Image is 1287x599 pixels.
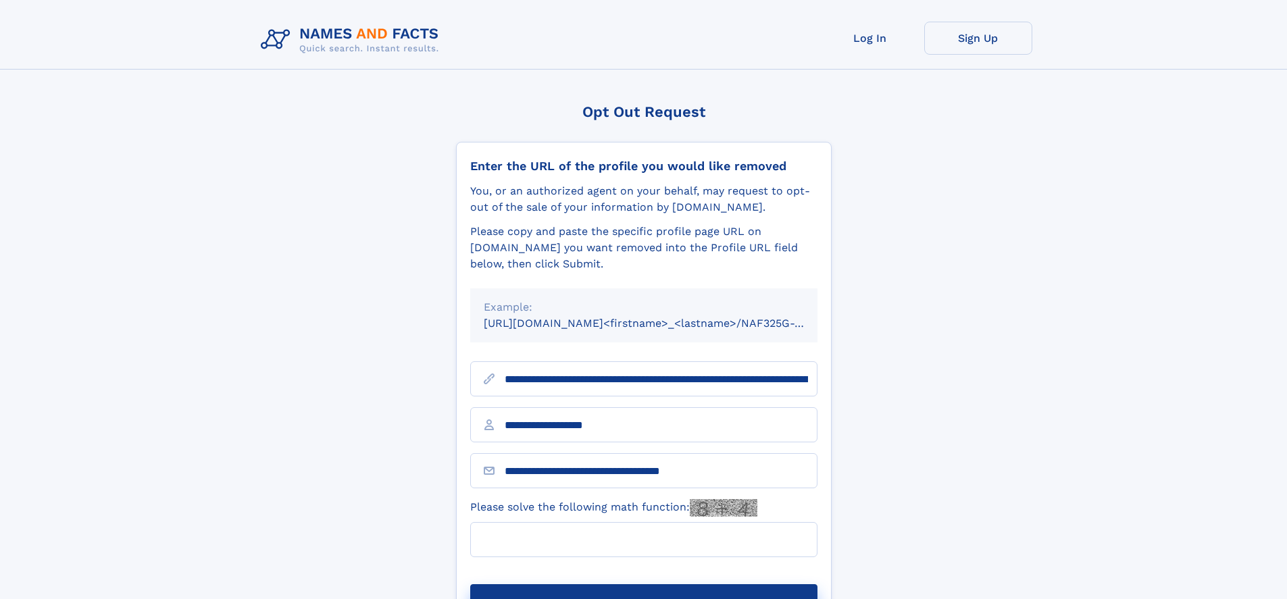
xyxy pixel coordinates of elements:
[816,22,924,55] a: Log In
[255,22,450,58] img: Logo Names and Facts
[470,159,817,174] div: Enter the URL of the profile you would like removed
[924,22,1032,55] a: Sign Up
[484,299,804,315] div: Example:
[484,317,843,330] small: [URL][DOMAIN_NAME]<firstname>_<lastname>/NAF325G-xxxxxxxx
[456,103,832,120] div: Opt Out Request
[470,224,817,272] div: Please copy and paste the specific profile page URL on [DOMAIN_NAME] you want removed into the Pr...
[470,499,757,517] label: Please solve the following math function:
[470,183,817,215] div: You, or an authorized agent on your behalf, may request to opt-out of the sale of your informatio...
